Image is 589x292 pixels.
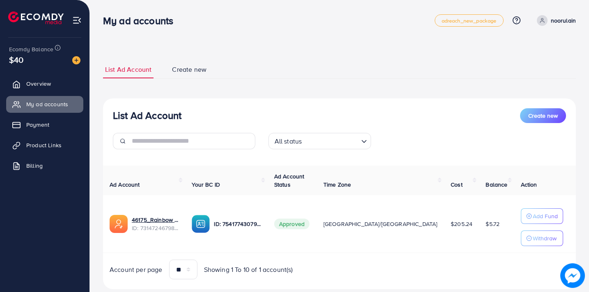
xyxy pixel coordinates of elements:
a: Overview [6,75,83,92]
a: Payment [6,116,83,133]
span: Account per page [110,265,163,274]
img: image [560,263,584,287]
span: Cost [451,180,463,189]
span: Create new [528,112,558,120]
img: logo [8,11,64,24]
span: List Ad Account [105,65,151,74]
span: Ad Account Status [274,172,305,189]
button: Withdraw [521,230,563,246]
button: Add Fund [521,208,563,224]
a: noorulain [534,15,576,26]
span: ID: 7314724679808335874 [132,224,179,232]
button: Create new [520,108,566,123]
p: Withdraw [533,233,557,243]
span: Product Links [26,141,62,149]
span: Showing 1 To 10 of 1 account(s) [204,265,293,274]
a: 46175_Rainbow Mart_1703092077019 [132,216,179,224]
a: Billing [6,157,83,174]
span: adreach_new_package [442,18,497,23]
span: $40 [9,54,23,66]
p: ID: 7541774307903438866 [214,219,261,229]
a: adreach_new_package [435,14,504,27]
span: Ad Account [110,180,140,189]
span: Balance [486,180,507,189]
span: [GEOGRAPHIC_DATA]/[GEOGRAPHIC_DATA] [323,220,438,228]
span: My ad accounts [26,100,68,108]
input: Search for option [304,134,358,147]
span: Billing [26,162,43,170]
span: Your BC ID [192,180,220,189]
p: noorulain [551,16,576,25]
span: Action [521,180,537,189]
img: ic-ba-acc.ded83a64.svg [192,215,210,233]
p: Add Fund [533,211,558,221]
span: Time Zone [323,180,351,189]
a: My ad accounts [6,96,83,112]
span: All status [273,135,304,147]
span: Create new [172,65,206,74]
span: Overview [26,80,51,88]
h3: My ad accounts [103,15,180,27]
div: Search for option [268,133,371,149]
img: image [72,56,80,64]
h3: List Ad Account [113,109,181,121]
span: Payment [26,121,49,129]
img: menu [72,16,82,25]
img: ic-ads-acc.e4c84228.svg [110,215,128,233]
span: Ecomdy Balance [9,45,53,53]
span: $5.72 [486,220,500,228]
a: Product Links [6,137,83,153]
span: Approved [274,219,309,229]
span: $205.24 [451,220,472,228]
div: <span class='underline'>46175_Rainbow Mart_1703092077019</span></br>7314724679808335874 [132,216,179,233]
